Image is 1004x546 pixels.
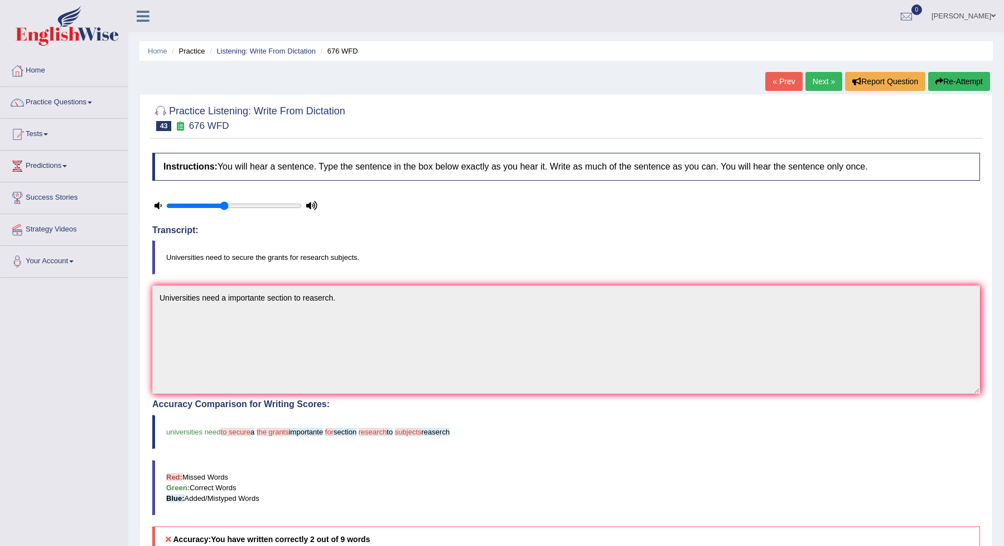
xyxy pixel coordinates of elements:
b: Red: [166,473,182,481]
button: Report Question [845,72,925,91]
span: the grants [257,428,289,436]
li: 676 WFD [318,46,358,56]
span: subjects [395,428,422,436]
a: Strategy Videos [1,214,128,242]
a: Tests [1,119,128,147]
blockquote: Universities need to secure the grants for research subjects. [152,240,980,274]
h4: You will hear a sentence. Type the sentence in the box below exactly as you hear it. Write as muc... [152,153,980,181]
h4: Transcript: [152,225,980,235]
span: 43 [156,121,171,131]
a: Next » [805,72,842,91]
a: Your Account [1,246,128,274]
span: reaserch [422,428,450,436]
small: Exam occurring question [174,121,186,132]
small: 676 WFD [189,120,229,131]
a: Predictions [1,151,128,178]
b: Blue: [166,494,185,502]
h2: Practice Listening: Write From Dictation [152,103,345,131]
span: research [359,428,387,436]
a: Success Stories [1,182,128,210]
a: Practice Questions [1,87,128,115]
span: importante [289,428,323,436]
a: Home [1,55,128,83]
span: 0 [911,4,923,15]
span: a [250,428,254,436]
a: Home [148,47,167,55]
blockquote: Missed Words Correct Words Added/Mistyped Words [152,460,980,515]
a: « Prev [765,72,802,91]
span: to [387,428,393,436]
b: Instructions: [163,162,218,171]
a: Listening: Write From Dictation [216,47,316,55]
span: for [325,428,334,436]
b: Green: [166,484,190,492]
button: Re-Attempt [928,72,990,91]
span: universities need [166,428,221,436]
li: Practice [169,46,205,56]
h4: Accuracy Comparison for Writing Scores: [152,399,980,409]
span: section [334,428,356,436]
span: to secure [221,428,250,436]
b: You have written correctly 2 out of 9 words [211,535,370,544]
